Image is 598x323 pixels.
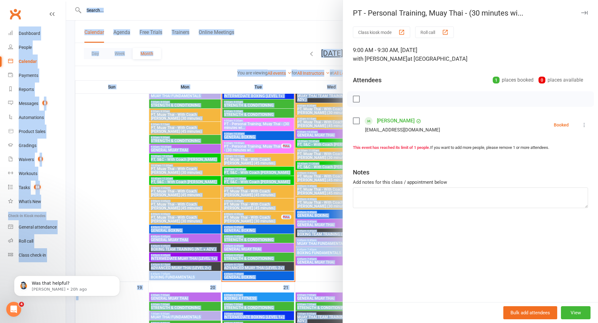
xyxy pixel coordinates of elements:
a: [PERSON_NAME] [377,116,415,126]
span: with [PERSON_NAME] [353,55,407,62]
button: View [561,306,591,319]
div: If you want to add more people, please remove 1 or more attendees. [353,145,588,151]
div: Messages [19,101,38,106]
div: General attendance [19,225,57,230]
div: places available [539,76,583,84]
div: Class check-in [19,253,46,258]
div: Payments [19,73,38,78]
a: Workouts [8,167,66,181]
div: Calendar [19,59,37,64]
div: Booked [554,123,569,127]
div: Attendees [353,76,382,84]
div: Workouts [19,171,37,176]
div: [EMAIL_ADDRESS][DOMAIN_NAME] [365,126,440,134]
a: Calendar [8,55,66,69]
div: Dashboard [19,31,40,36]
button: Roll call [415,26,454,38]
button: Bulk add attendees [503,306,557,319]
div: 9:00 AM - 9:30 AM, [DATE] [353,46,588,63]
span: 1 [38,156,43,162]
button: Class kiosk mode [353,26,410,38]
a: Reports [8,83,66,97]
span: 34 [34,184,41,190]
a: Roll call [8,234,66,248]
a: People [8,40,66,55]
span: at [GEOGRAPHIC_DATA] [407,55,467,62]
span: 4 [19,302,24,307]
div: People [19,45,32,50]
span: 6 [42,100,47,106]
a: Messages 6 [8,97,66,111]
div: Add notes for this class / appointment below [353,178,588,186]
div: PT - Personal Training, Muay Thai - (30 minutes wi... [343,9,598,17]
div: Reports [19,87,34,92]
a: Automations [8,111,66,125]
div: Product Sales [19,129,45,134]
div: Gradings [19,143,36,148]
iframe: Intercom live chat [6,302,21,317]
div: Roll call [19,239,33,244]
a: General attendance kiosk mode [8,220,66,234]
div: Notes [353,168,369,177]
a: Clubworx [7,6,23,22]
div: Tasks [19,185,30,190]
a: Payments [8,69,66,83]
a: What's New [8,195,66,209]
strong: This event has reached its limit of 1 people. [353,145,430,150]
a: Waivers 1 [8,153,66,167]
iframe: Intercom notifications message [5,263,129,306]
a: Product Sales [8,125,66,139]
div: Automations [19,115,44,120]
a: Gradings [8,139,66,153]
div: What's New [19,199,41,204]
a: Tasks 34 [8,181,66,195]
div: places booked [493,76,534,84]
a: Class kiosk mode [8,248,66,262]
div: Waivers [19,157,34,162]
a: Dashboard [8,26,66,40]
div: 1 [493,77,500,83]
div: 0 [539,77,545,83]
